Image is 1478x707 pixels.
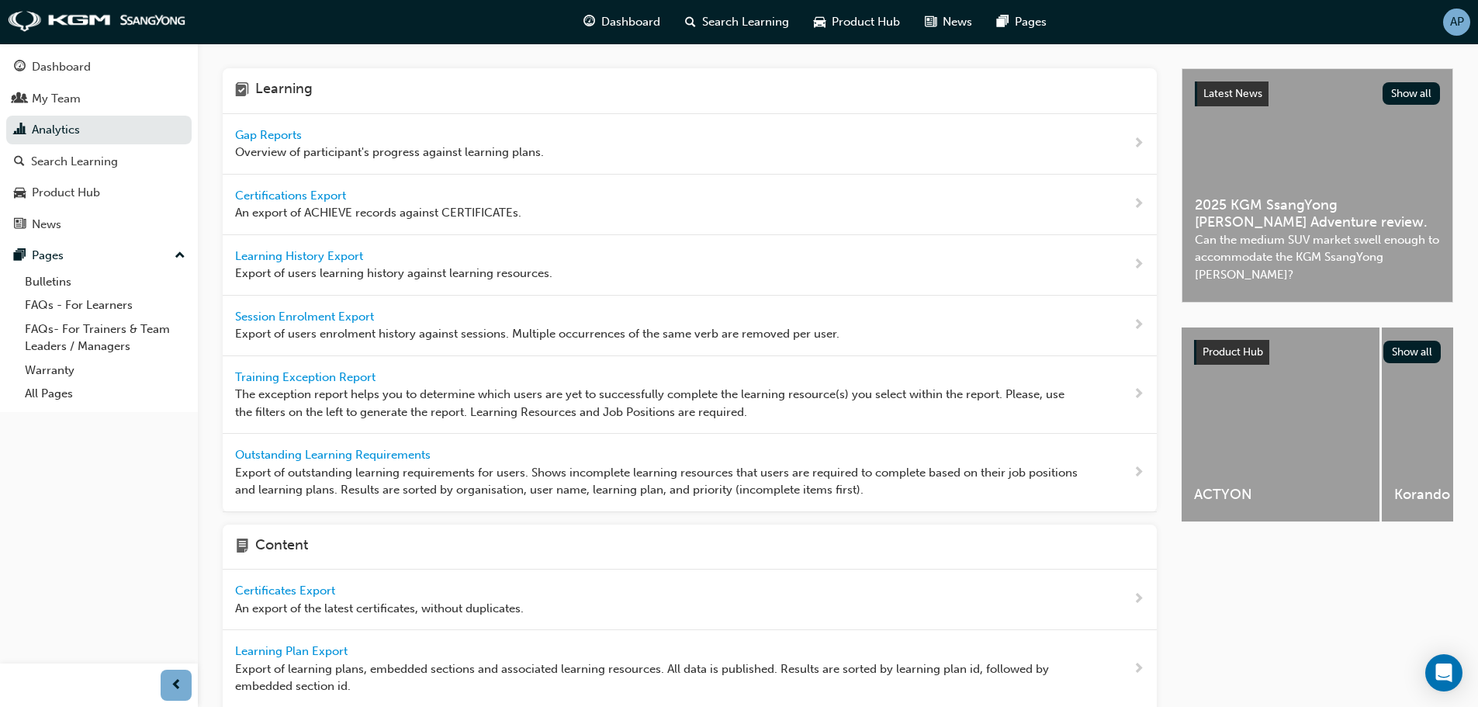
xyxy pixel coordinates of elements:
span: News [943,13,972,31]
span: next-icon [1133,590,1144,609]
span: AP [1450,13,1464,31]
span: Export of users learning history against learning resources. [235,265,552,282]
a: Certifications Export An export of ACHIEVE records against CERTIFICATEs.next-icon [223,175,1157,235]
span: Certificates Export [235,584,338,598]
span: search-icon [685,12,696,32]
span: chart-icon [14,123,26,137]
a: All Pages [19,382,192,406]
a: News [6,210,192,239]
span: ACTYON [1194,486,1367,504]
span: An export of the latest certificates, without duplicates. [235,600,524,618]
span: page-icon [235,537,249,557]
button: DashboardMy TeamAnalyticsSearch LearningProduct HubNews [6,50,192,241]
span: Learning History Export [235,249,366,263]
span: Session Enrolment Export [235,310,377,324]
span: Learning Plan Export [235,644,351,658]
div: News [32,216,61,234]
a: Gap Reports Overview of participant's progress against learning plans.next-icon [223,114,1157,175]
span: guage-icon [583,12,595,32]
a: Warranty [19,359,192,383]
span: next-icon [1133,316,1144,335]
a: Bulletins [19,270,192,294]
span: Pages [1015,13,1047,31]
span: next-icon [1133,660,1144,679]
button: Pages [6,241,192,270]
a: Certificates Export An export of the latest certificates, without duplicates.next-icon [223,570,1157,630]
span: search-icon [14,155,25,169]
span: prev-icon [171,676,182,695]
a: Learning History Export Export of users learning history against learning resources.next-icon [223,235,1157,296]
a: FAQs- For Trainers & Team Leaders / Managers [19,317,192,359]
span: car-icon [14,186,26,200]
span: 2025 KGM SsangYong [PERSON_NAME] Adventure review. [1195,196,1440,231]
span: Training Exception Report [235,370,379,384]
span: pages-icon [997,12,1009,32]
a: guage-iconDashboard [571,6,673,38]
div: Product Hub [32,184,100,202]
span: guage-icon [14,61,26,75]
div: Pages [32,247,64,265]
span: people-icon [14,92,26,106]
div: My Team [32,90,81,108]
a: car-iconProduct Hub [801,6,912,38]
a: ACTYON [1182,328,1379,522]
a: Latest NewsShow all2025 KGM SsangYong [PERSON_NAME] Adventure review.Can the medium SUV market sw... [1182,68,1453,303]
span: Latest News [1203,87,1262,100]
span: pages-icon [14,249,26,263]
span: Outstanding Learning Requirements [235,448,434,462]
a: Product Hub [6,178,192,207]
span: next-icon [1133,134,1144,154]
span: next-icon [1133,463,1144,483]
a: Latest NewsShow all [1195,81,1440,106]
span: Export of outstanding learning requirements for users. Shows incomplete learning resources that u... [235,464,1083,499]
span: next-icon [1133,255,1144,275]
a: Outstanding Learning Requirements Export of outstanding learning requirements for users. Shows in... [223,434,1157,512]
img: kgm [8,11,186,33]
a: Analytics [6,116,192,144]
span: car-icon [814,12,826,32]
span: next-icon [1133,385,1144,404]
span: Can the medium SUV market swell enough to accommodate the KGM SsangYong [PERSON_NAME]? [1195,231,1440,284]
span: An export of ACHIEVE records against CERTIFICATEs. [235,204,521,222]
div: Open Intercom Messenger [1425,654,1462,691]
span: Dashboard [601,13,660,31]
a: FAQs - For Learners [19,293,192,317]
a: Dashboard [6,53,192,81]
h4: Learning [255,81,313,101]
span: learning-icon [235,81,249,101]
a: search-iconSearch Learning [673,6,801,38]
a: My Team [6,85,192,113]
span: Export of learning plans, embedded sections and associated learning resources. All data is publis... [235,660,1083,695]
span: up-icon [175,246,185,266]
a: Product HubShow all [1194,340,1441,365]
span: Overview of participant's progress against learning plans. [235,144,544,161]
span: news-icon [14,218,26,232]
h4: Content [255,537,308,557]
span: Product Hub [832,13,900,31]
div: Search Learning [31,153,118,171]
a: pages-iconPages [985,6,1059,38]
a: Search Learning [6,147,192,176]
span: Gap Reports [235,128,305,142]
span: next-icon [1133,195,1144,214]
button: Show all [1383,341,1442,363]
span: Search Learning [702,13,789,31]
div: Dashboard [32,58,91,76]
button: Show all [1383,82,1441,105]
a: news-iconNews [912,6,985,38]
span: The exception report helps you to determine which users are yet to successfully complete the lear... [235,386,1083,421]
span: Certifications Export [235,189,349,203]
a: Training Exception Report The exception report helps you to determine which users are yet to succ... [223,356,1157,435]
button: AP [1443,9,1470,36]
span: Product Hub [1203,345,1263,359]
span: Export of users enrolment history against sessions. Multiple occurrences of the same verb are rem... [235,325,839,343]
a: Session Enrolment Export Export of users enrolment history against sessions. Multiple occurrences... [223,296,1157,356]
span: news-icon [925,12,936,32]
